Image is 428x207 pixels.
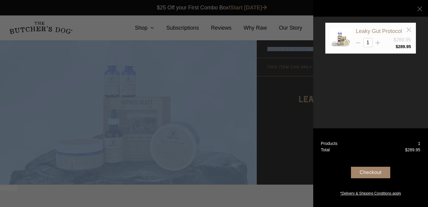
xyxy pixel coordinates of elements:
div: 1 [418,140,420,147]
div: Checkout [351,167,390,178]
span: $ [396,44,398,49]
img: Leaky Gut Protocol [330,28,351,49]
a: Leaky Gut Protocol [356,28,402,34]
a: Products 1 Total $289.95 Checkout [313,128,428,207]
div: $289.95 [394,36,411,44]
span: $ [405,147,407,152]
bdi: 289.95 [396,44,411,49]
div: Total [321,147,330,153]
div: Products [321,140,337,147]
a: *Delivery & Shipping Conditions apply [313,189,428,196]
bdi: 289.95 [405,147,420,152]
